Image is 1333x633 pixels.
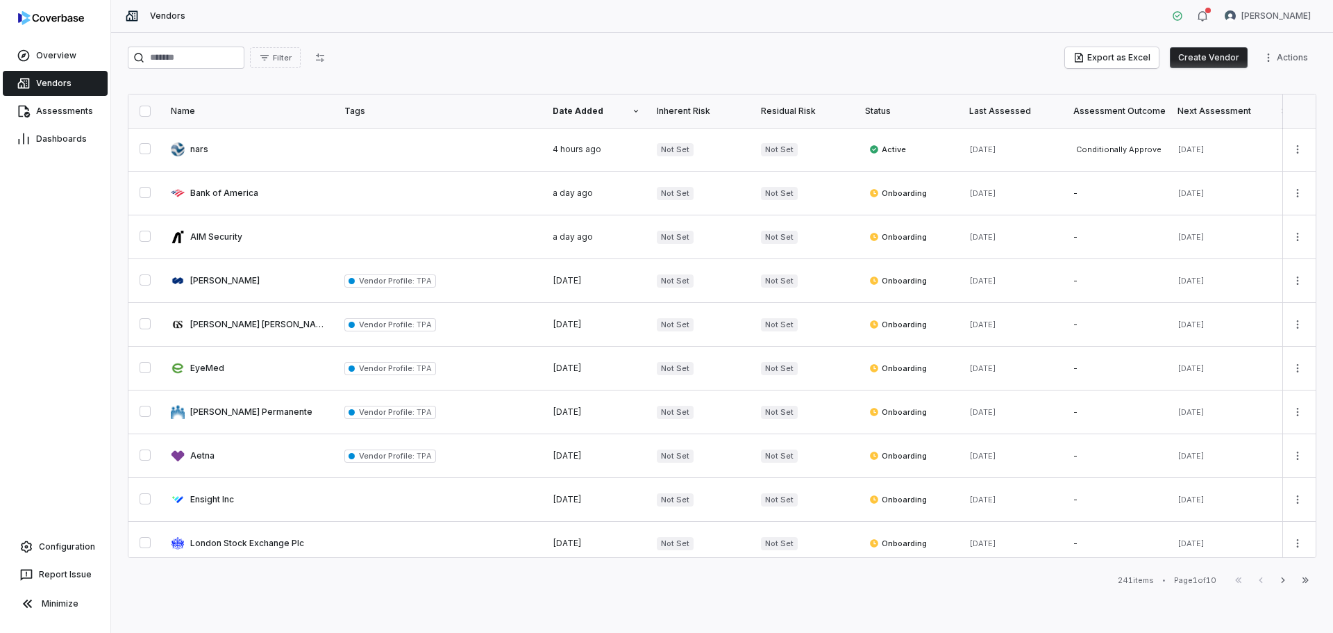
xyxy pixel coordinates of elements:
span: [DATE] [1177,320,1205,329]
span: [DATE] [969,232,996,242]
span: [DATE] [969,145,996,154]
span: Not Set [761,406,798,419]
span: Report Issue [39,569,92,580]
button: Create Vendor [1170,47,1248,68]
span: TPA [414,363,431,373]
span: Not Set [657,493,694,507]
span: Not Set [657,362,694,375]
span: Vendor Profile : [359,276,414,286]
span: Overview [36,50,76,61]
span: [DATE] [969,407,996,417]
div: Date Added [553,106,640,117]
span: Not Set [657,231,694,244]
span: [DATE] [553,494,582,504]
span: Not Set [657,450,694,463]
span: Not Set [657,537,694,550]
span: [DATE] [969,539,996,548]
span: Minimize [42,598,78,609]
a: Configuration [6,534,105,559]
span: [DATE] [969,451,996,461]
span: TPA [414,451,431,461]
span: Vendor Profile : [359,363,414,373]
button: More actions [1286,270,1309,291]
span: a day ago [553,188,593,198]
div: Residual Risk [761,106,848,117]
span: [DATE] [553,450,582,461]
span: [DATE] [1177,451,1205,461]
td: - [1065,478,1169,522]
span: Vendor Profile : [359,451,414,461]
a: Vendors [3,71,108,96]
span: a day ago [553,231,593,242]
span: [DATE] [969,363,996,373]
a: Dashboards [3,126,108,151]
span: [DATE] [1177,276,1205,286]
span: [DATE] [969,188,996,198]
button: Report Issue [6,562,105,587]
span: Filter [273,53,292,63]
img: Melanie Lorent avatar [1225,10,1236,22]
span: Dashboards [36,133,87,145]
td: - [1065,434,1169,478]
span: Onboarding [869,406,927,418]
button: More actions [1286,533,1309,554]
td: - [1065,522,1169,566]
div: Page 1 of 10 [1174,575,1216,586]
span: [DATE] [1177,188,1205,198]
span: [DATE] [1177,232,1205,242]
span: TPA [414,276,431,286]
button: More actions [1286,314,1309,335]
span: Not Set [761,537,798,550]
span: Vendors [150,10,185,22]
span: Onboarding [869,188,927,199]
button: Filter [250,47,301,68]
span: Not Set [761,187,798,200]
span: Not Set [657,406,694,419]
div: • [1162,575,1166,585]
span: Onboarding [869,275,927,286]
div: Next Assessment [1177,106,1265,117]
span: [DATE] [1177,363,1205,373]
span: Onboarding [869,538,927,549]
span: Vendors [36,78,72,89]
td: - [1065,215,1169,259]
span: [DATE] [1177,145,1205,154]
span: Assessments [36,106,93,117]
button: More actions [1259,47,1316,68]
span: Not Set [761,274,798,288]
span: [DATE] [553,406,582,417]
td: - [1065,259,1169,303]
span: Not Set [761,318,798,331]
button: More actions [1286,227,1309,247]
span: [DATE] [969,276,996,286]
span: [DATE] [969,320,996,329]
div: Last Assessed [969,106,1057,117]
span: TPA [414,320,431,329]
span: Not Set [657,274,694,288]
span: Not Set [761,143,798,156]
span: Onboarding [869,450,927,461]
td: - [1065,172,1169,215]
button: More actions [1286,139,1309,160]
button: More actions [1286,489,1309,510]
div: Status [865,106,953,117]
span: [DATE] [1177,539,1205,548]
a: Assessments [3,99,108,124]
span: TPA [414,407,431,417]
img: logo-D7KZi-bG.svg [18,11,84,25]
span: [DATE] [969,495,996,504]
div: 241 items [1118,575,1154,586]
div: Name [171,106,328,117]
td: - [1065,347,1169,391]
span: [DATE] [553,275,582,286]
button: Export as Excel [1065,47,1159,68]
span: Onboarding [869,319,927,330]
span: [DATE] [1177,407,1205,417]
span: Not Set [761,231,798,244]
span: Onboarding [869,494,927,505]
div: Tags [344,106,536,117]
span: Not Set [761,362,798,375]
span: 4 hours ago [553,144,601,154]
span: Not Set [761,493,798,507]
td: - [1065,303,1169,347]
